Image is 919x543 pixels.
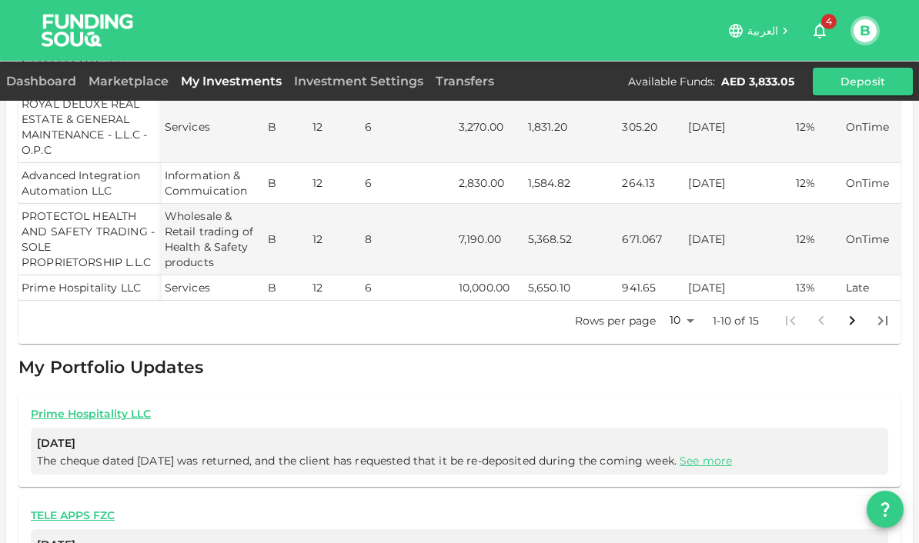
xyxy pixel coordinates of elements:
td: Information & Commuication [162,163,265,204]
td: B [265,275,309,301]
td: OnTime [843,204,901,275]
td: Wholesale & Retail trading of Health & Safety products [162,204,265,275]
td: 3,270.00 [456,92,525,163]
td: ROYAL DELUXE REAL ESTATE & GENERAL MAINTENANCE - L.L.C - O.P.C [18,92,162,163]
td: Late [843,275,901,301]
td: 8 [362,204,455,275]
td: 264.13 [619,163,685,204]
td: 12% [793,92,843,163]
td: OnTime [843,92,901,163]
button: Deposit [813,68,913,95]
td: 12 [309,275,362,301]
div: AED 3,833.05 [721,74,794,89]
a: Dashboard [6,74,82,88]
a: Investment Settings [288,74,429,88]
td: 13% [793,275,843,301]
td: B [265,92,309,163]
button: Go to next page [837,305,867,336]
p: Rows per page [575,313,657,328]
td: B [265,163,309,204]
span: العربية [747,24,778,38]
a: Prime Hospitality LLC [31,407,888,421]
td: 10,000.00 [456,275,525,301]
a: My Investments [175,74,288,88]
td: 1,831.20 [525,92,620,163]
td: 305.20 [619,92,685,163]
td: 12 [309,163,362,204]
span: 4 [821,14,837,29]
span: The cheque dated [DATE] was returned, and the client has requested that it be re-deposited during... [37,454,735,468]
td: 6 [362,275,455,301]
td: [DATE] [685,275,792,301]
a: See more [680,454,732,468]
td: Advanced Integration Automation LLC [18,163,162,204]
td: Prime Hospitality LLC [18,275,162,301]
p: 1-10 of 15 [713,313,760,328]
td: 5,368.52 [525,204,620,275]
td: 12 [309,204,362,275]
td: 6 [362,92,455,163]
div: Available Funds : [628,74,715,89]
div: 10 [663,309,700,331]
td: OnTime [843,163,901,204]
td: 671.067 [619,204,685,275]
button: B [854,19,877,42]
td: [DATE] [685,204,792,275]
td: 2,830.00 [456,163,525,204]
td: 7,190.00 [456,204,525,275]
td: 12 [309,92,362,163]
a: TELE APPS FZC [31,508,888,523]
button: Go to last page [867,305,898,336]
td: 6 [362,163,455,204]
td: 5,650.10 [525,275,620,301]
a: Transfers [429,74,500,88]
a: Marketplace [82,74,175,88]
td: 12% [793,163,843,204]
td: 941.65 [619,275,685,301]
button: question [867,491,904,528]
td: [DATE] [685,92,792,163]
td: 1,584.82 [525,163,620,204]
span: My Portfolio Updates [18,357,203,378]
td: Services [162,275,265,301]
td: [DATE] [685,163,792,204]
td: 12% [793,204,843,275]
td: B [265,204,309,275]
td: Services [162,92,265,163]
span: [DATE] [37,434,882,453]
button: 4 [804,15,835,46]
td: PROTECTOL HEALTH AND SAFETY TRADING - SOLE PROPRIETORSHIP L.L.C [18,204,162,275]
